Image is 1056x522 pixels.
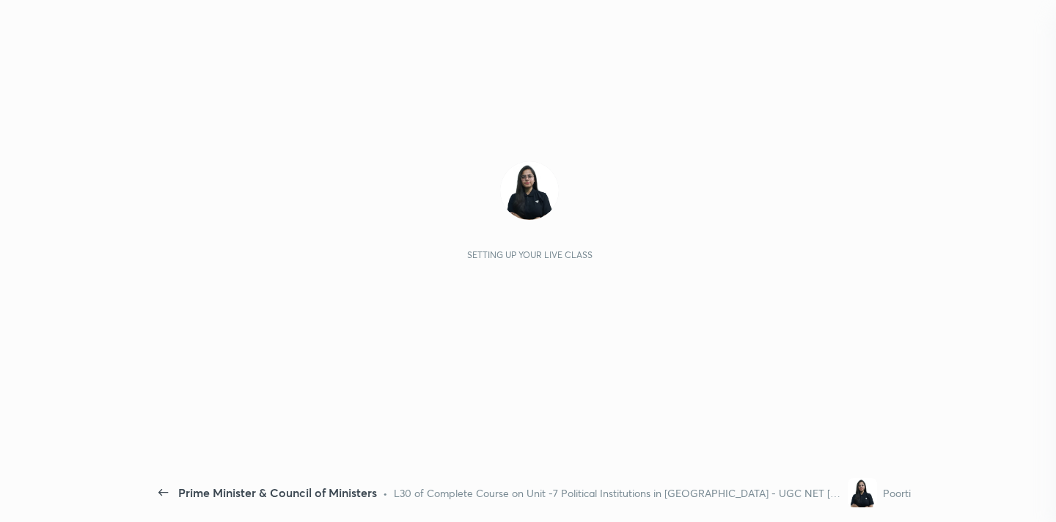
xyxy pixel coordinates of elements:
div: Prime Minister & Council of Ministers [178,484,377,501]
div: Setting up your live class [467,249,593,260]
div: L30 of Complete Course on Unit -7 Political Institutions in [GEOGRAPHIC_DATA] - UGC NET [DATE] [394,485,841,501]
div: • [383,485,388,501]
img: dcf3eb815ff943768bc58b4584e4abca.jpg [500,161,559,220]
div: Poorti [883,485,911,501]
img: dcf3eb815ff943768bc58b4584e4abca.jpg [848,478,877,507]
